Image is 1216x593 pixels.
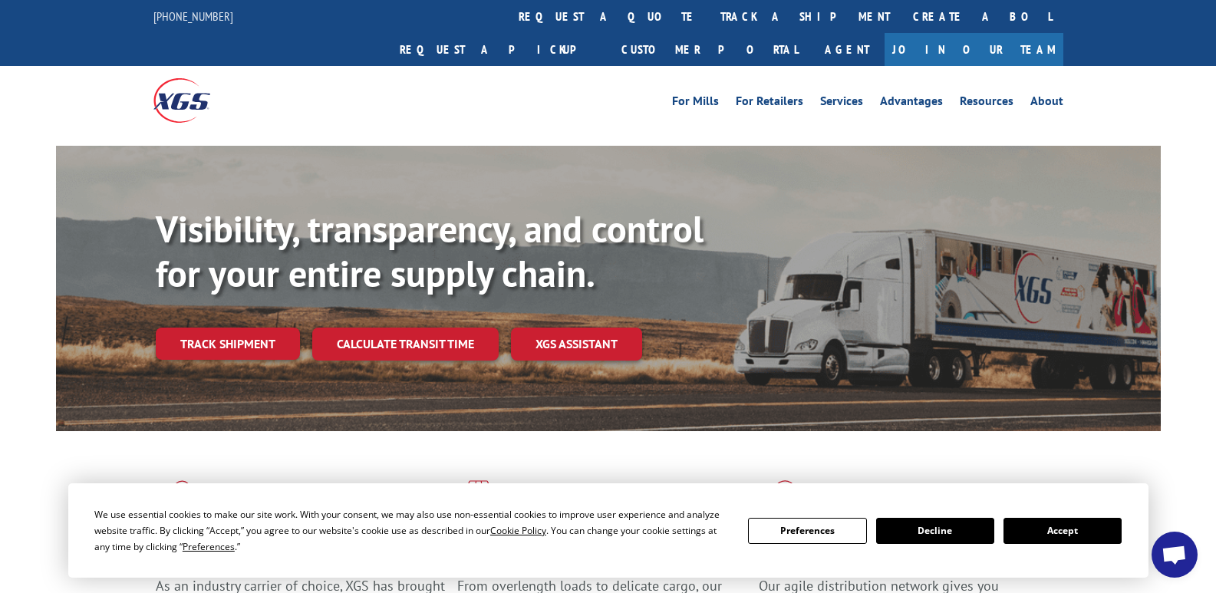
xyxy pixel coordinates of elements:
[183,540,235,553] span: Preferences
[610,33,809,66] a: Customer Portal
[1030,95,1063,112] a: About
[885,33,1063,66] a: Join Our Team
[457,480,493,520] img: xgs-icon-focused-on-flooring-red
[94,506,730,555] div: We use essential cookies to make our site work. With your consent, we may also use non-essential ...
[820,95,863,112] a: Services
[876,518,994,544] button: Decline
[511,328,642,361] a: XGS ASSISTANT
[68,483,1148,578] div: Cookie Consent Prompt
[156,328,300,360] a: Track shipment
[880,95,943,112] a: Advantages
[672,95,719,112] a: For Mills
[748,518,866,544] button: Preferences
[153,8,233,24] a: [PHONE_NUMBER]
[809,33,885,66] a: Agent
[388,33,610,66] a: Request a pickup
[312,328,499,361] a: Calculate transit time
[1003,518,1122,544] button: Accept
[736,95,803,112] a: For Retailers
[490,524,546,537] span: Cookie Policy
[759,480,812,520] img: xgs-icon-flagship-distribution-model-red
[960,95,1013,112] a: Resources
[156,205,704,297] b: Visibility, transparency, and control for your entire supply chain.
[1152,532,1198,578] div: Open chat
[156,480,203,520] img: xgs-icon-total-supply-chain-intelligence-red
